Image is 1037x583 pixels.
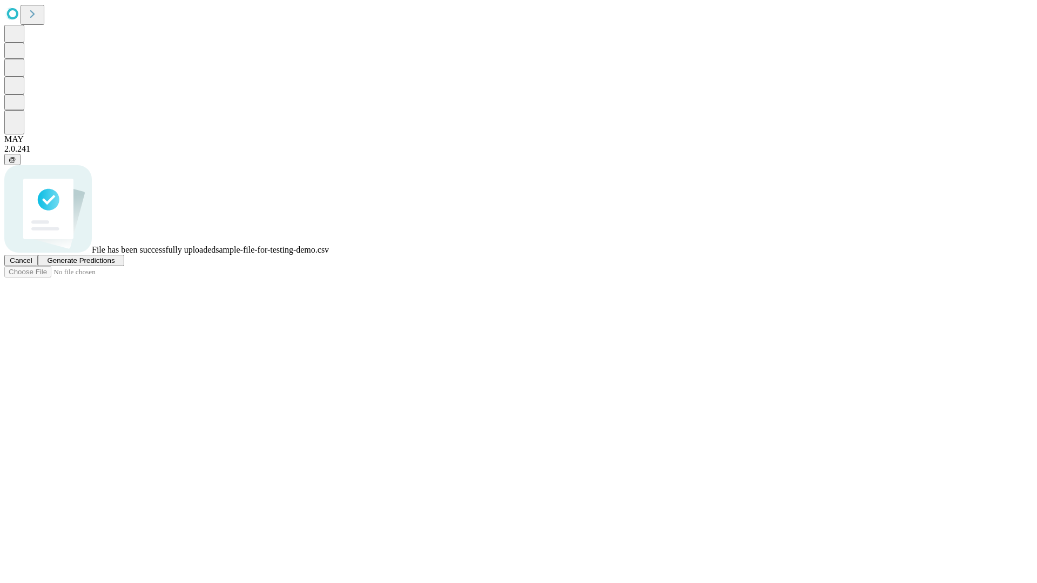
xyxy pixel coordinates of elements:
span: @ [9,155,16,164]
button: @ [4,154,21,165]
span: Cancel [10,256,32,265]
div: MAY [4,134,1033,144]
span: Generate Predictions [47,256,115,265]
div: 2.0.241 [4,144,1033,154]
button: Generate Predictions [38,255,124,266]
span: File has been successfully uploaded [92,245,216,254]
button: Cancel [4,255,38,266]
span: sample-file-for-testing-demo.csv [216,245,329,254]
